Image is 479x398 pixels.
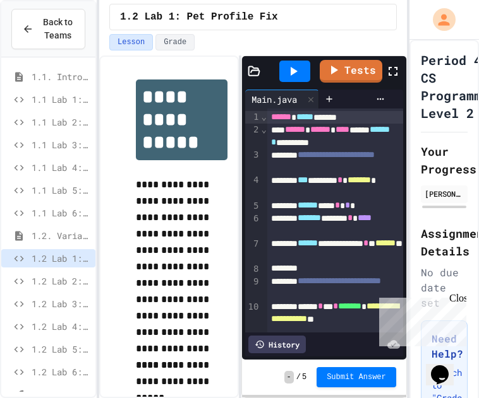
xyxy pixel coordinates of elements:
h2: Assignment Details [421,225,468,260]
span: 1.1. Introduction to Algorithms, Programming, and Compilers [32,70,90,83]
iframe: chat widget [374,293,466,346]
span: 1.1 Lab 3: Debug Assembly [32,138,90,151]
span: 1.2 Lab 2: Library Card Creator [32,274,90,288]
span: Fold line [260,124,267,134]
span: 1.1 Lab 4: Code Assembly Challenge [32,161,90,174]
span: Submit Answer [327,372,386,382]
div: 2 [245,124,261,149]
div: [PERSON_NAME] [425,188,464,199]
span: 1.2 Lab 1: Pet Profile Fix [120,9,278,25]
span: 1.1 Lab 6: Pattern Detective [32,206,90,219]
span: 1.2 Lab 3: Restaurant Order System [32,297,90,310]
span: Fold line [260,112,267,122]
div: 4 [245,174,261,199]
div: 7 [245,238,261,263]
span: 1.2 Lab 1: Pet Profile Fix [32,252,90,265]
div: 5 [245,200,261,213]
span: - [284,371,294,383]
div: No due date set [421,265,468,310]
div: Main.java [245,93,303,106]
button: Lesson [109,34,153,50]
div: My Account [420,5,459,34]
iframe: chat widget [426,348,466,385]
div: 1 [245,111,261,124]
div: Chat with us now!Close [5,5,87,80]
span: 1.1 Lab 1: Morning Routine Fix [32,93,90,106]
span: 1.1 Lab 2: School Announcements [32,115,90,129]
div: 6 [245,213,261,238]
div: 10 [245,301,261,339]
span: 1.2. Variables and Data Types [32,229,90,242]
h2: Your Progress [421,143,468,178]
span: 1.2 Lab 4: Team Stats Calculator [32,320,90,333]
a: Tests [320,60,382,83]
span: / [296,372,301,382]
div: History [248,336,306,353]
span: 1.2 Lab 6: Scientific Calculator [32,365,90,378]
span: 1.2 Lab 5: Weather Station Debugger [32,342,90,356]
div: 9 [245,276,261,301]
button: Grade [155,34,195,50]
div: 8 [245,263,261,276]
span: 1.1 Lab 5: Travel Route Debugger [32,184,90,197]
h3: Need Help? [432,331,457,361]
div: 3 [245,149,261,174]
span: 5 [302,372,306,382]
span: Back to Teams [41,16,75,42]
